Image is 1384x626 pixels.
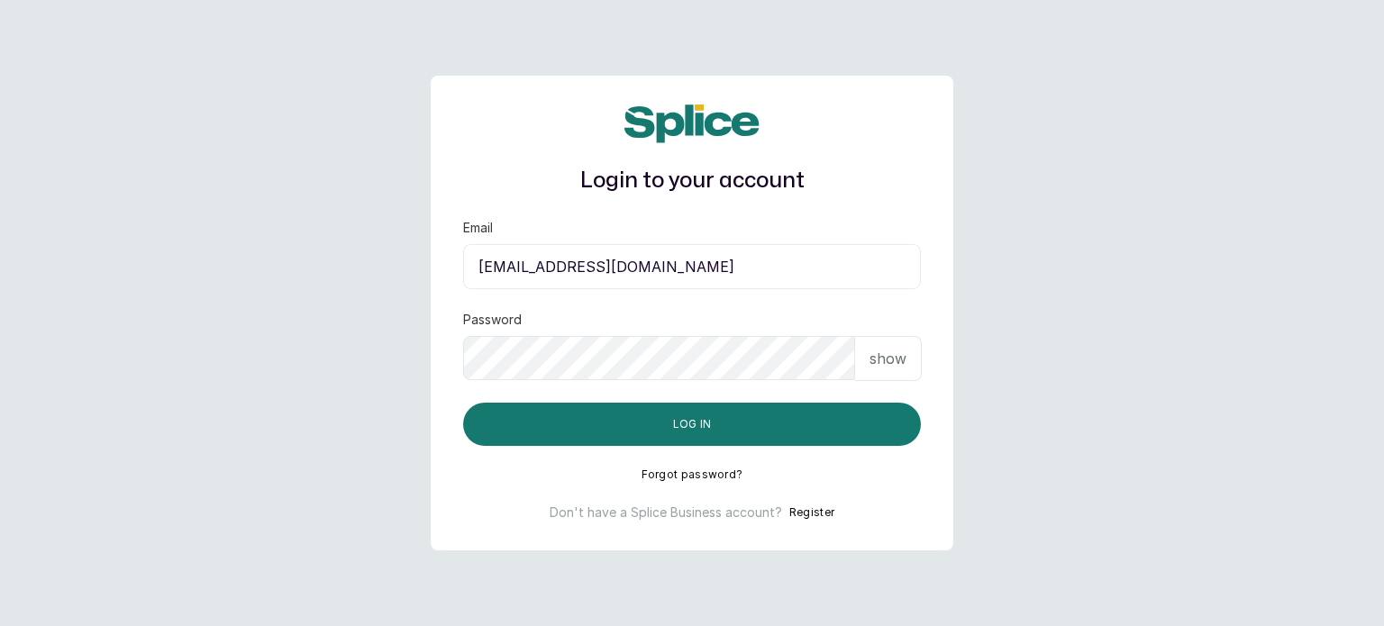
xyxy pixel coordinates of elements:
input: email@acme.com [463,244,921,289]
p: Don't have a Splice Business account? [550,504,782,522]
label: Password [463,311,522,329]
p: show [870,348,906,369]
h1: Login to your account [463,165,921,197]
button: Register [789,504,834,522]
label: Email [463,219,493,237]
button: Forgot password? [642,467,743,482]
button: Log in [463,403,921,446]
